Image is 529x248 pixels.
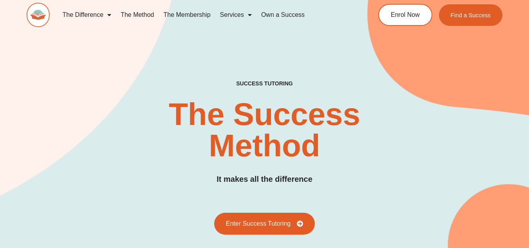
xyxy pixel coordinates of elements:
[116,6,159,24] a: The Method
[58,6,351,24] nav: Menu
[194,80,335,87] h4: SUCCESS TUTORING​
[439,4,503,26] a: Find a Success
[214,213,315,235] a: Enter Success Tutoring
[58,6,116,24] a: The Difference
[391,12,420,18] span: Enrol Now
[378,4,432,26] a: Enrol Now
[157,99,372,161] h2: The Success Method
[159,6,215,24] a: The Membership
[215,6,256,24] a: Services
[226,221,291,227] span: Enter Success Tutoring
[217,173,312,185] h3: It makes all the difference
[451,12,491,18] span: Find a Success
[256,6,309,24] a: Own a Success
